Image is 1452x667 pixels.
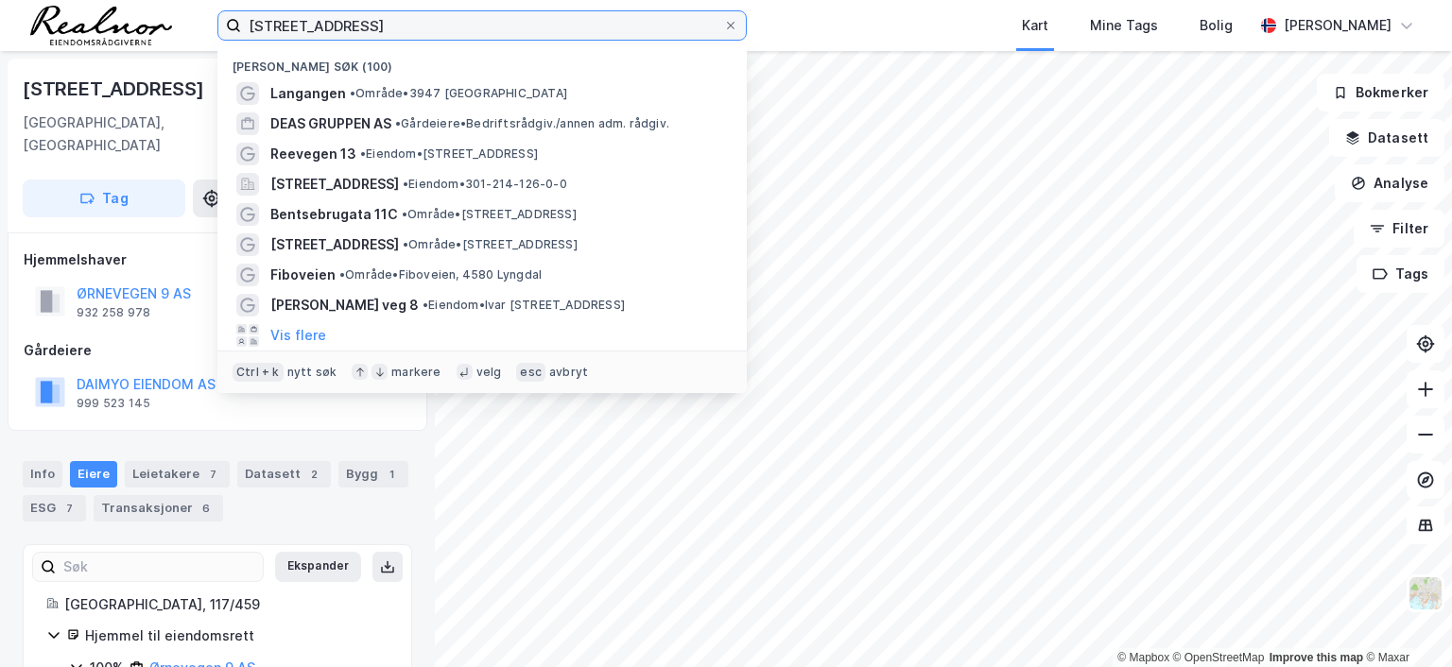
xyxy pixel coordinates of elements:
div: 999 523 145 [77,396,150,411]
span: • [360,146,366,161]
div: [STREET_ADDRESS] [23,74,208,104]
input: Søk på adresse, matrikkel, gårdeiere, leietakere eller personer [241,11,723,40]
iframe: Chat Widget [1357,576,1452,667]
span: Eiendom • Ivar [STREET_ADDRESS] [423,298,625,313]
span: Eiendom • [STREET_ADDRESS] [360,146,538,162]
span: • [395,116,401,130]
span: Gårdeiere • Bedriftsrådgiv./annen adm. rådgiv. [395,116,669,131]
button: Filter [1354,210,1444,248]
button: Vis flere [270,324,326,347]
span: [PERSON_NAME] veg 8 [270,294,419,316]
span: Område • [STREET_ADDRESS] [402,207,577,222]
button: Datasett [1329,119,1444,157]
div: [GEOGRAPHIC_DATA], [GEOGRAPHIC_DATA] [23,111,251,157]
div: Bygg [338,461,408,487]
span: Område • [STREET_ADDRESS] [403,237,578,252]
div: Kart [1022,14,1048,37]
div: Hjemmel til eiendomsrett [85,624,389,647]
div: Datasett [237,461,331,487]
button: Bokmerker [1317,74,1444,111]
div: ESG [23,495,86,522]
div: Mine Tags [1090,14,1158,37]
div: nytt søk [287,365,337,380]
span: Reevegen 13 [270,143,356,165]
button: Tag [23,180,185,217]
span: • [339,267,345,282]
span: Fiboveien [270,264,336,286]
span: Langangen [270,82,346,105]
button: Analyse [1335,164,1444,202]
div: 2 [304,465,323,484]
span: • [403,177,408,191]
div: Transaksjoner [94,495,223,522]
span: • [350,86,355,100]
span: Område • 3947 [GEOGRAPHIC_DATA] [350,86,567,101]
div: 7 [60,499,78,518]
span: DEAS GRUPPEN AS [270,112,391,135]
span: Bentsebrugata 11C [270,203,398,226]
div: 1 [382,465,401,484]
button: Tags [1357,255,1444,293]
a: Mapbox [1117,651,1169,664]
div: velg [476,365,502,380]
div: markere [391,365,441,380]
span: • [402,207,407,221]
span: Eiendom • 301-214-126-0-0 [403,177,567,192]
span: • [403,237,408,251]
div: Eiere [70,461,117,487]
div: Leietakere [125,461,230,487]
button: Ekspander [275,552,361,582]
div: 6 [197,499,216,518]
div: 932 258 978 [77,305,150,320]
div: Gårdeiere [24,339,411,362]
input: Søk [56,553,263,581]
div: [PERSON_NAME] [1284,14,1391,37]
div: Hjemmelshaver [24,248,411,271]
div: Info [23,461,62,487]
img: Z [1408,575,1443,611]
span: • [423,298,428,312]
img: realnor-logo.934646d98de889bb5806.png [30,6,172,45]
div: avbryt [549,365,588,380]
a: OpenStreetMap [1173,651,1265,664]
a: Improve this map [1270,651,1363,664]
div: 7 [203,465,222,484]
div: Kontrollprogram for chat [1357,576,1452,667]
span: [STREET_ADDRESS] [270,233,399,256]
span: [STREET_ADDRESS] [270,173,399,196]
div: [PERSON_NAME] søk (100) [217,44,747,78]
div: esc [516,363,545,382]
div: Bolig [1200,14,1233,37]
span: Område • Fiboveien, 4580 Lyngdal [339,267,542,282]
div: [GEOGRAPHIC_DATA], 117/459 [64,593,389,616]
div: Ctrl + k [233,363,284,382]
